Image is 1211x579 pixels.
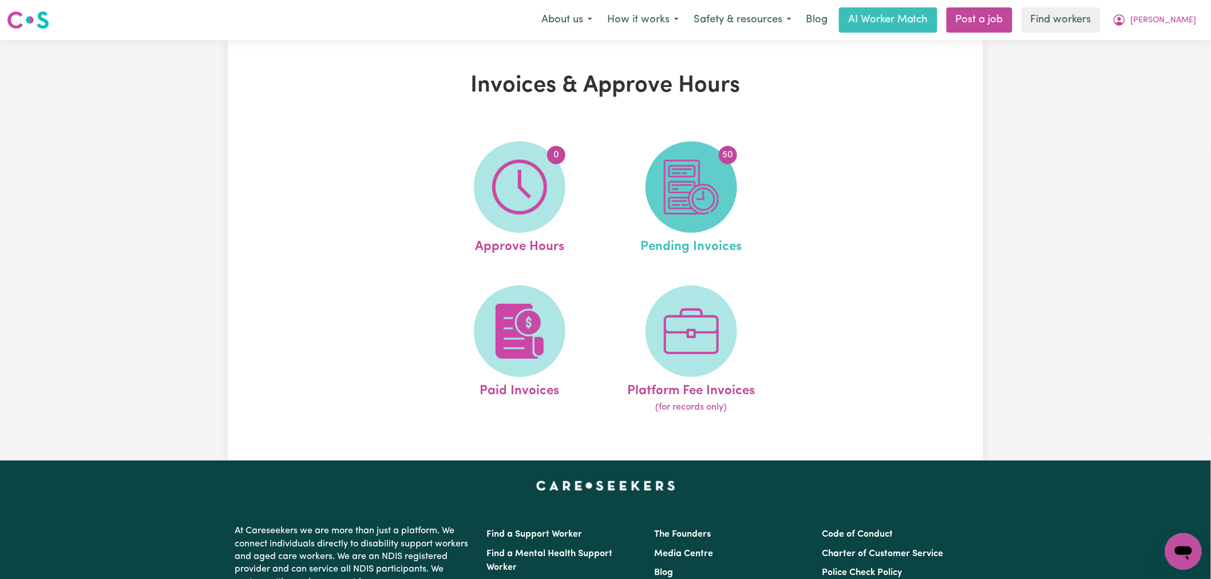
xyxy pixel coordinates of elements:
[947,7,1012,33] a: Post a job
[654,549,713,558] a: Media Centre
[1165,533,1202,570] iframe: Button to launch messaging window
[686,8,799,32] button: Safety & resources
[437,285,602,415] a: Paid Invoices
[655,400,727,414] span: (for records only)
[486,549,612,572] a: Find a Mental Health Support Worker
[534,8,600,32] button: About us
[486,530,582,539] a: Find a Support Worker
[600,8,686,32] button: How it works
[609,141,774,257] a: Pending Invoices
[839,7,937,33] a: AI Worker Match
[640,233,742,257] span: Pending Invoices
[1022,7,1101,33] a: Find workers
[822,568,903,577] a: Police Check Policy
[799,7,834,33] a: Blog
[822,530,893,539] a: Code of Conduct
[654,530,711,539] a: The Founders
[437,141,602,257] a: Approve Hours
[627,377,755,401] span: Platform Fee Invoices
[361,72,850,100] h1: Invoices & Approve Hours
[547,146,565,164] span: 0
[822,549,944,558] a: Charter of Customer Service
[7,7,49,33] a: Careseekers logo
[475,233,564,257] span: Approve Hours
[719,146,737,164] span: 50
[1105,8,1204,32] button: My Account
[609,285,774,415] a: Platform Fee Invoices(for records only)
[7,10,49,30] img: Careseekers logo
[1131,14,1197,27] span: [PERSON_NAME]
[654,568,673,577] a: Blog
[536,481,675,490] a: Careseekers home page
[480,377,559,401] span: Paid Invoices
